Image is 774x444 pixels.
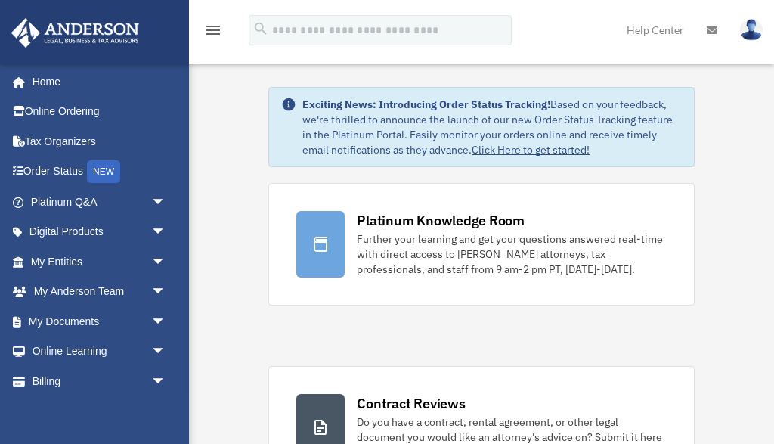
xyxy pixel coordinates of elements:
[11,306,189,337] a: My Documentsarrow_drop_down
[11,126,189,157] a: Tax Organizers
[11,67,181,97] a: Home
[151,306,181,337] span: arrow_drop_down
[87,160,120,183] div: NEW
[11,277,189,307] a: My Anderson Teamarrow_drop_down
[151,337,181,368] span: arrow_drop_down
[302,98,550,111] strong: Exciting News: Introducing Order Status Tracking!
[151,247,181,278] span: arrow_drop_down
[357,231,666,277] div: Further your learning and get your questions answered real-time with direct access to [PERSON_NAM...
[151,187,181,218] span: arrow_drop_down
[302,97,681,157] div: Based on your feedback, we're thrilled to announce the launch of our new Order Status Tracking fe...
[472,143,590,157] a: Click Here to get started!
[151,366,181,397] span: arrow_drop_down
[11,337,189,367] a: Online Learningarrow_drop_down
[11,217,189,247] a: Digital Productsarrow_drop_down
[7,18,144,48] img: Anderson Advisors Platinum Portal
[11,97,189,127] a: Online Ordering
[740,19,763,41] img: User Pic
[357,394,465,413] div: Contract Reviews
[357,211,525,230] div: Platinum Knowledge Room
[11,187,189,217] a: Platinum Q&Aarrow_drop_down
[268,183,694,306] a: Platinum Knowledge Room Further your learning and get your questions answered real-time with dire...
[11,366,189,396] a: Billingarrow_drop_down
[151,217,181,248] span: arrow_drop_down
[204,21,222,39] i: menu
[252,20,269,37] i: search
[11,247,189,277] a: My Entitiesarrow_drop_down
[204,26,222,39] a: menu
[151,277,181,308] span: arrow_drop_down
[11,157,189,188] a: Order StatusNEW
